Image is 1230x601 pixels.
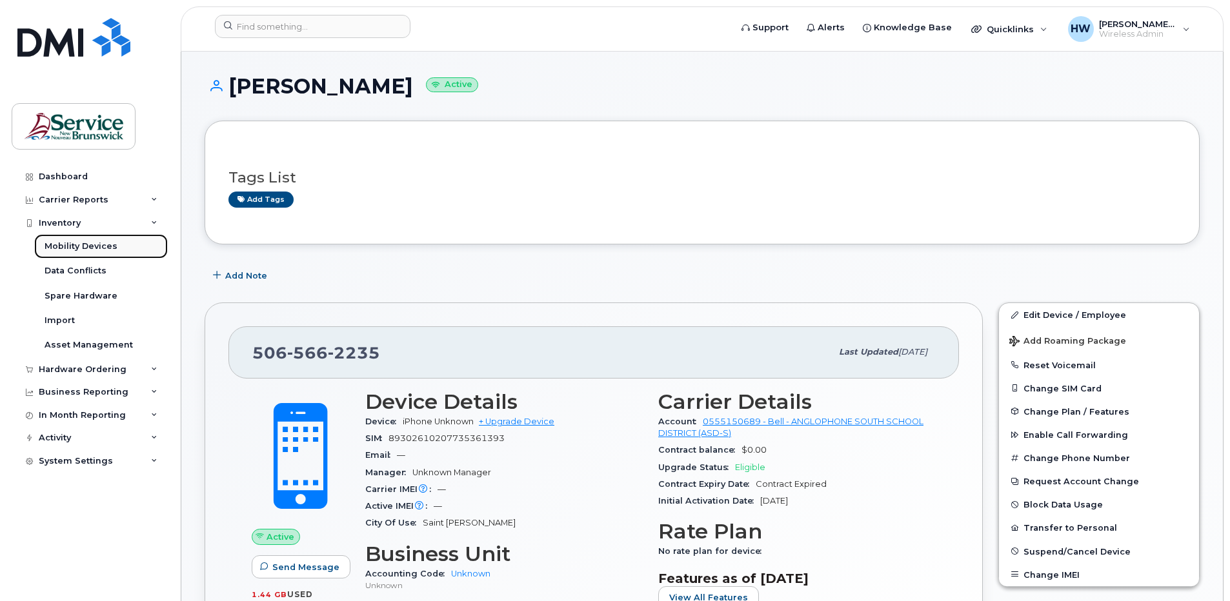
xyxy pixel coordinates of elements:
[365,417,403,426] span: Device
[434,501,442,511] span: —
[999,353,1199,377] button: Reset Voicemail
[999,423,1199,446] button: Enable Call Forwarding
[365,433,388,443] span: SIM
[287,343,328,362] span: 566
[658,520,936,543] h3: Rate Plan
[397,450,405,460] span: —
[365,518,423,527] span: City Of Use
[658,462,735,472] span: Upgrade Status
[328,343,380,362] span: 2235
[252,590,287,599] span: 1.44 GB
[658,417,923,438] a: 0555150689 - Bell - ANGLOPHONE SOUTH SCHOOL DISTRICT (ASD-S)
[388,433,505,443] span: 89302610207735361393
[756,479,827,489] span: Contract Expired
[287,589,313,599] span: used
[760,496,788,506] span: [DATE]
[267,531,294,543] span: Active
[999,400,1199,423] button: Change Plan / Features
[999,540,1199,563] button: Suspend/Cancel Device
[365,468,412,477] span: Manager
[426,77,478,92] small: Active
[658,571,936,586] h3: Features as of [DATE]
[225,270,267,282] span: Add Note
[365,501,434,511] span: Active IMEI
[365,484,438,494] span: Carrier IMEI
[479,417,554,426] a: + Upgrade Device
[658,417,703,426] span: Account
[205,264,278,287] button: Add Note
[999,446,1199,469] button: Change Phone Number
[658,390,936,413] h3: Carrier Details
[365,390,643,413] h3: Device Details
[999,469,1199,493] button: Request Account Change
[999,563,1199,586] button: Change IMEI
[365,542,643,566] h3: Business Unit
[412,468,491,477] span: Unknown Manager
[451,569,490,578] a: Unknown
[252,555,350,578] button: Send Message
[658,546,768,556] span: No rate plan for device
[365,569,451,578] span: Accounting Code
[999,516,1199,539] button: Transfer to Personal
[365,450,397,460] span: Email
[403,417,474,426] span: iPhone Unknown
[999,377,1199,400] button: Change SIM Card
[839,347,898,357] span: Last updated
[365,580,643,591] p: Unknown
[898,347,927,357] span: [DATE]
[1023,406,1129,416] span: Change Plan / Features
[272,561,339,573] span: Send Message
[999,303,1199,326] a: Edit Device / Employee
[999,327,1199,353] button: Add Roaming Package
[999,493,1199,516] button: Block Data Usage
[228,170,1176,186] h3: Tags List
[1009,336,1126,348] span: Add Roaming Package
[228,192,294,208] a: Add tags
[1023,430,1128,440] span: Enable Call Forwarding
[252,343,380,362] span: 506
[205,75,1200,97] h1: [PERSON_NAME]
[735,462,765,472] span: Eligible
[1023,546,1131,556] span: Suspend/Cancel Device
[658,479,756,489] span: Contract Expiry Date
[438,484,446,494] span: —
[658,445,741,455] span: Contract balance
[423,518,516,527] span: Saint [PERSON_NAME]
[658,496,760,506] span: Initial Activation Date
[741,445,767,455] span: $0.00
